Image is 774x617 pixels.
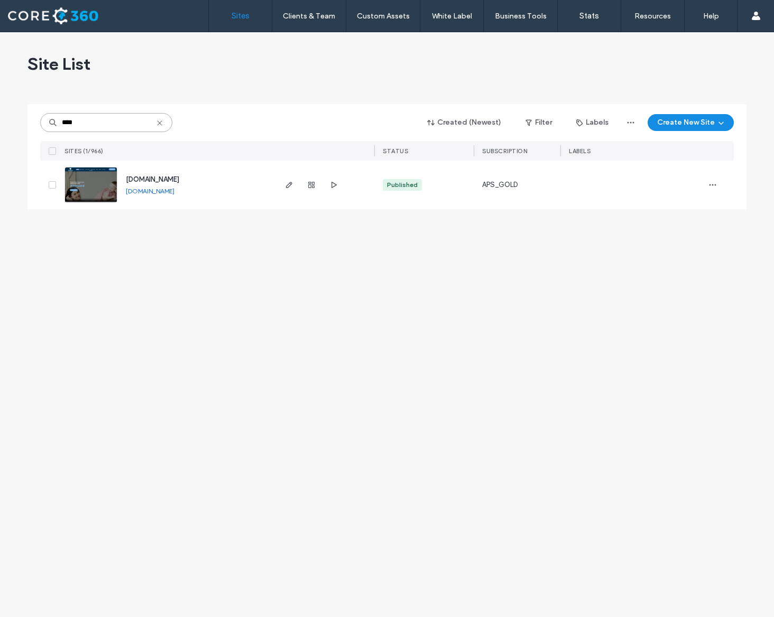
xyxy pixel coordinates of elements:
span: SUBSCRIPTION [482,147,527,155]
label: Business Tools [495,12,547,21]
label: Resources [634,12,671,21]
span: Site List [27,53,90,74]
span: STATUS [383,147,408,155]
a: [DOMAIN_NAME] [126,175,179,183]
label: Custom Assets [357,12,410,21]
span: SITES (1/966) [64,147,104,155]
label: White Label [432,12,472,21]
a: [DOMAIN_NAME] [126,187,174,195]
span: APS_GOLD [482,180,518,190]
label: Clients & Team [283,12,335,21]
span: Help [24,7,46,17]
label: Stats [579,11,599,21]
button: Create New Site [648,114,734,131]
div: Published [387,180,418,190]
label: Sites [232,11,250,21]
span: LABELS [569,147,591,155]
button: Filter [515,114,563,131]
button: Created (Newest) [418,114,511,131]
button: Labels [567,114,618,131]
label: Help [703,12,719,21]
